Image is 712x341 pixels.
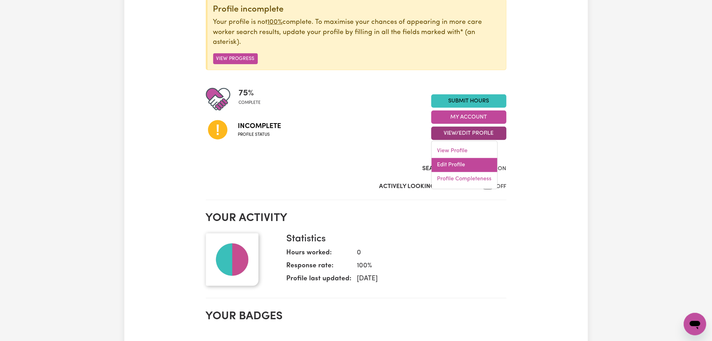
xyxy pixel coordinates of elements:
[431,141,498,189] div: View/Edit Profile
[213,5,501,15] div: Profile incomplete
[496,184,507,189] span: OFF
[431,94,507,108] a: Submit Hours
[239,100,261,106] span: complete
[352,261,501,271] dd: 100 %
[206,212,507,225] h2: Your activity
[213,53,258,64] button: View Progress
[239,87,261,100] span: 75 %
[432,158,497,172] a: Edit Profile
[352,274,501,284] dd: [DATE]
[238,121,281,132] span: Incomplete
[287,274,352,287] dt: Profile last updated:
[379,182,474,191] label: Actively Looking for Clients
[206,233,259,286] img: Your profile picture
[238,132,281,138] span: Profile status
[287,233,501,245] h3: Statistics
[239,87,267,112] div: Profile completeness: 75%
[213,18,501,48] p: Your profile is not complete. To maximise your chances of appearing in more care worker search re...
[352,248,501,258] dd: 0
[206,310,507,323] h2: Your badges
[431,127,507,140] button: View/Edit Profile
[431,111,507,124] button: My Account
[423,164,476,173] label: Search Visibility
[287,248,352,261] dt: Hours worked:
[432,172,497,186] a: Profile Completeness
[432,144,497,158] a: View Profile
[268,19,283,26] u: 100%
[498,166,507,172] span: ON
[684,313,706,335] iframe: Button to launch messaging window
[287,261,352,274] dt: Response rate:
